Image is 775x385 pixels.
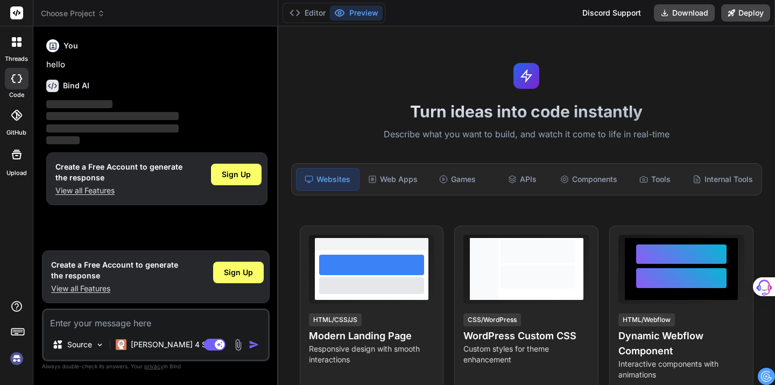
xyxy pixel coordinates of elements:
[330,5,383,20] button: Preview
[624,168,686,191] div: Tools
[46,124,179,132] span: ‌
[688,168,757,191] div: Internal Tools
[654,4,715,22] button: Download
[51,283,178,294] p: View all Features
[285,102,769,121] h1: Turn ideas into code instantly
[63,80,89,91] h6: Bind AI
[309,328,435,344] h4: Modern Landing Page
[46,136,80,144] span: ‌
[64,40,78,51] h6: You
[46,59,267,71] p: hello
[556,168,622,191] div: Components
[5,54,28,64] label: threads
[9,90,24,100] label: code
[55,185,182,196] p: View all Features
[46,112,179,120] span: ‌
[618,313,675,326] div: HTML/Webflow
[296,168,360,191] div: Websites
[6,169,27,178] label: Upload
[721,4,770,22] button: Deploy
[249,339,259,350] img: icon
[41,8,105,19] span: Choose Project
[309,313,362,326] div: HTML/CSS/JS
[362,168,424,191] div: Web Apps
[426,168,489,191] div: Games
[95,340,104,349] img: Pick Models
[131,339,211,350] p: [PERSON_NAME] 4 S..
[51,260,178,281] h1: Create a Free Account to generate the response
[8,349,26,368] img: signin
[67,339,92,350] p: Source
[463,313,521,326] div: CSS/WordPress
[144,363,164,369] span: privacy
[463,344,589,365] p: Custom styles for theme enhancement
[309,344,435,365] p: Responsive design with smooth interactions
[491,168,553,191] div: APIs
[6,128,26,137] label: GitHub
[285,5,330,20] button: Editor
[42,361,270,372] p: Always double-check its answers. Your in Bind
[576,4,647,22] div: Discord Support
[618,328,744,359] h4: Dynamic Webflow Component
[46,100,112,108] span: ‌
[232,339,244,351] img: attachment
[618,359,744,380] p: Interactive components with animations
[116,339,126,350] img: Claude 4 Sonnet
[463,328,589,344] h4: WordPress Custom CSS
[224,267,253,278] span: Sign Up
[55,162,182,183] h1: Create a Free Account to generate the response
[222,169,251,180] span: Sign Up
[285,128,769,142] p: Describe what you want to build, and watch it come to life in real-time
